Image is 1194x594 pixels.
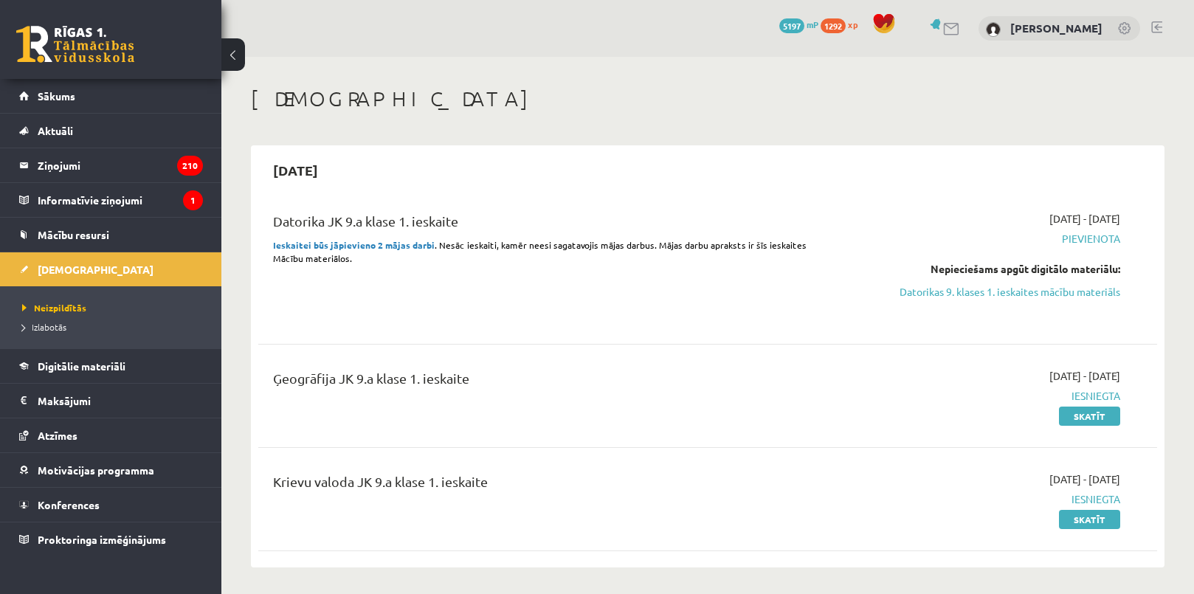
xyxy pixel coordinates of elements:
span: Atzīmes [38,429,77,442]
legend: Informatīvie ziņojumi [38,183,203,217]
span: Sākums [38,89,75,103]
span: mP [807,18,818,30]
a: Izlabotās [22,320,207,334]
h2: [DATE] [258,153,333,187]
span: Proktoringa izmēģinājums [38,533,166,546]
div: Krievu valoda JK 9.a klase 1. ieskaite [273,472,830,499]
img: Šarlote Eva Eihmane [986,22,1001,37]
a: [DEMOGRAPHIC_DATA] [19,252,203,286]
a: 1292 xp [821,18,865,30]
a: Neizpildītās [22,301,207,314]
a: Ziņojumi210 [19,148,203,182]
span: xp [848,18,857,30]
a: 5197 mP [779,18,818,30]
span: Aktuāli [38,124,73,137]
span: Iesniegta [852,491,1120,507]
span: . Nesāc ieskaiti, kamēr neesi sagatavojis mājas darbus. Mājas darbu apraksts ir šīs ieskaites Māc... [273,239,807,264]
a: Motivācijas programma [19,453,203,487]
a: Aktuāli [19,114,203,148]
span: Pievienota [852,231,1120,246]
h1: [DEMOGRAPHIC_DATA] [251,86,1164,111]
div: Datorika JK 9.a klase 1. ieskaite [273,211,830,238]
a: Digitālie materiāli [19,349,203,383]
span: Iesniegta [852,388,1120,404]
span: 5197 [779,18,804,33]
strong: Ieskaitei būs jāpievieno 2 mājas darbi [273,239,435,251]
div: Nepieciešams apgūt digitālo materiālu: [852,261,1120,277]
span: Digitālie materiāli [38,359,125,373]
a: Mācību resursi [19,218,203,252]
a: Proktoringa izmēģinājums [19,522,203,556]
i: 1 [183,190,203,210]
legend: Ziņojumi [38,148,203,182]
a: Skatīt [1059,510,1120,529]
span: Mācību resursi [38,228,109,241]
div: Ģeogrāfija JK 9.a klase 1. ieskaite [273,368,830,396]
span: Konferences [38,498,100,511]
span: Neizpildītās [22,302,86,314]
a: Informatīvie ziņojumi1 [19,183,203,217]
span: 1292 [821,18,846,33]
a: Skatīt [1059,407,1120,426]
span: Izlabotās [22,321,66,333]
a: Atzīmes [19,418,203,452]
a: [PERSON_NAME] [1010,21,1102,35]
a: Konferences [19,488,203,522]
a: Sākums [19,79,203,113]
a: Datorikas 9. klases 1. ieskaites mācību materiāls [852,284,1120,300]
span: [DATE] - [DATE] [1049,472,1120,487]
span: [DEMOGRAPHIC_DATA] [38,263,153,276]
span: Motivācijas programma [38,463,154,477]
span: [DATE] - [DATE] [1049,368,1120,384]
a: Rīgas 1. Tālmācības vidusskola [16,26,134,63]
span: [DATE] - [DATE] [1049,211,1120,227]
legend: Maksājumi [38,384,203,418]
i: 210 [177,156,203,176]
a: Maksājumi [19,384,203,418]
